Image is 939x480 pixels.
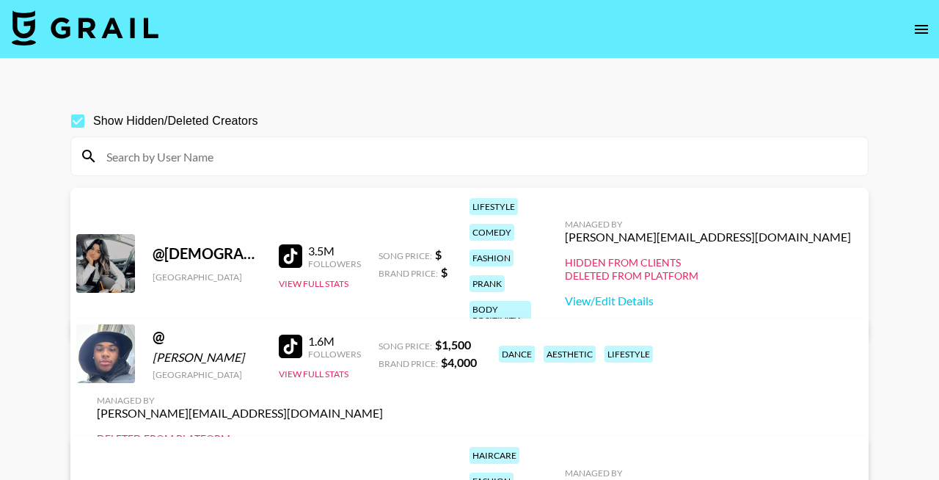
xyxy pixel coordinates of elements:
div: [GEOGRAPHIC_DATA] [153,369,261,380]
div: [GEOGRAPHIC_DATA] [153,272,261,283]
div: @ [153,327,261,346]
div: [PERSON_NAME][EMAIL_ADDRESS][DOMAIN_NAME] [97,406,383,421]
div: Followers [308,349,361,360]
div: fashion [469,250,514,266]
img: Grail Talent [12,10,158,46]
div: [PERSON_NAME] [153,350,261,365]
div: Hidden from Clients [565,256,851,269]
span: Brand Price: [379,268,438,279]
span: Brand Price: [379,358,438,369]
div: haircare [469,447,519,464]
div: lifestyle [604,346,653,363]
div: Deleted from Platform [97,432,383,446]
strong: $ [441,265,447,279]
button: open drawer [907,15,936,44]
strong: $ 4,000 [441,355,477,369]
div: Managed By [565,219,851,230]
div: 3.5M [308,244,361,258]
div: body positivity [469,301,531,329]
button: View Full Stats [279,368,348,379]
div: lifestyle [469,198,518,215]
strong: $ 1,500 [435,338,471,352]
div: prank [469,275,505,292]
div: comedy [469,224,514,241]
input: Search by User Name [98,145,859,168]
button: View Full Stats [279,278,348,289]
div: Deleted from Platform [565,269,851,283]
a: View/Edit Details [565,294,851,308]
div: 1.6M [308,334,361,349]
span: Song Price: [379,341,432,352]
span: Song Price: [379,250,432,261]
div: Followers [308,258,361,269]
div: [PERSON_NAME][EMAIL_ADDRESS][DOMAIN_NAME] [565,230,851,244]
div: dance [499,346,535,363]
div: Managed By [97,395,383,406]
div: @ [DEMOGRAPHIC_DATA] [153,244,261,263]
strong: $ [435,247,442,261]
div: aesthetic [544,346,596,363]
span: Show Hidden/Deleted Creators [93,112,258,130]
div: Managed By [565,468,851,479]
